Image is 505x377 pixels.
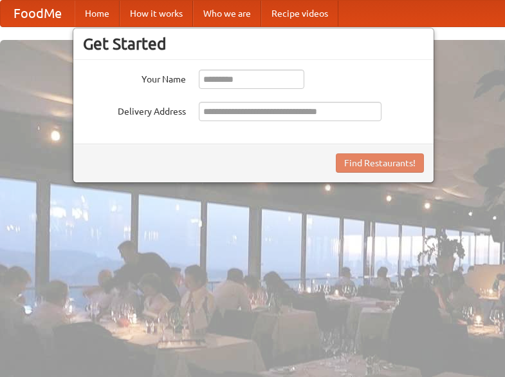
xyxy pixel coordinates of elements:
[75,1,120,26] a: Home
[261,1,338,26] a: Recipe videos
[193,1,261,26] a: Who we are
[336,153,424,173] button: Find Restaurants!
[1,1,75,26] a: FoodMe
[83,102,186,118] label: Delivery Address
[83,70,186,86] label: Your Name
[83,34,424,53] h3: Get Started
[120,1,193,26] a: How it works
